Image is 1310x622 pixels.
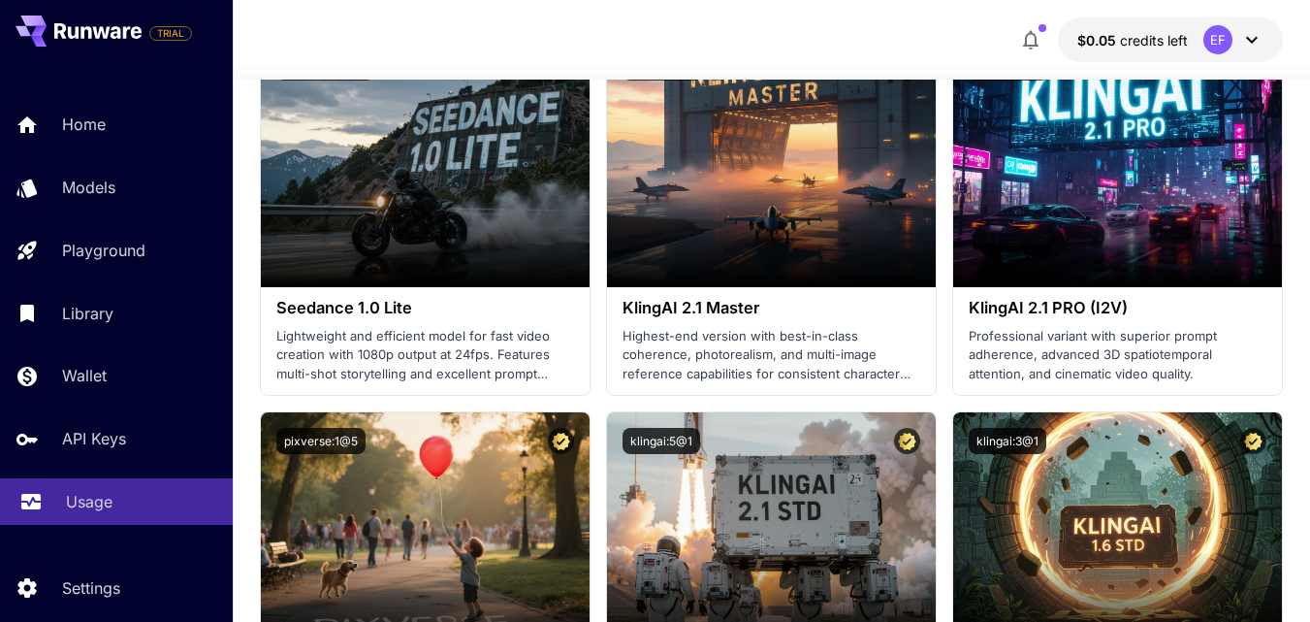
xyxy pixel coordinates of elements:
[149,21,192,45] span: Add your payment card to enable full platform functionality.
[548,428,574,454] button: Certified Model – Vetted for best performance and includes a commercial license.
[1120,32,1188,49] span: credits left
[969,428,1046,454] button: klingai:3@1
[969,299,1266,317] h3: KlingAI 2.1 PRO (I2V)
[276,299,574,317] h3: Seedance 1.0 Lite
[1077,30,1188,50] div: $0.05
[62,364,107,387] p: Wallet
[62,176,115,199] p: Models
[623,327,920,384] p: Highest-end version with best-in-class coherence, photorealism, and multi-image reference capabil...
[62,302,113,325] p: Library
[623,428,700,454] button: klingai:5@1
[276,327,574,384] p: Lightweight and efficient model for fast video creation with 1080p output at 24fps. Features mult...
[607,39,936,287] img: alt
[62,427,126,450] p: API Keys
[150,26,191,41] span: TRIAL
[276,428,366,454] button: pixverse:1@5
[1077,32,1120,49] span: $0.05
[62,576,120,600] p: Settings
[894,428,920,454] button: Certified Model – Vetted for best performance and includes a commercial license.
[969,327,1266,384] p: Professional variant with superior prompt adherence, advanced 3D spatiotemporal attention, and ci...
[1058,17,1283,62] button: $0.05EF
[1203,25,1232,54] div: EF
[953,39,1282,287] img: alt
[1240,428,1266,454] button: Certified Model – Vetted for best performance and includes a commercial license.
[62,239,145,262] p: Playground
[261,39,590,287] img: alt
[62,113,106,136] p: Home
[623,299,920,317] h3: KlingAI 2.1 Master
[66,490,112,513] p: Usage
